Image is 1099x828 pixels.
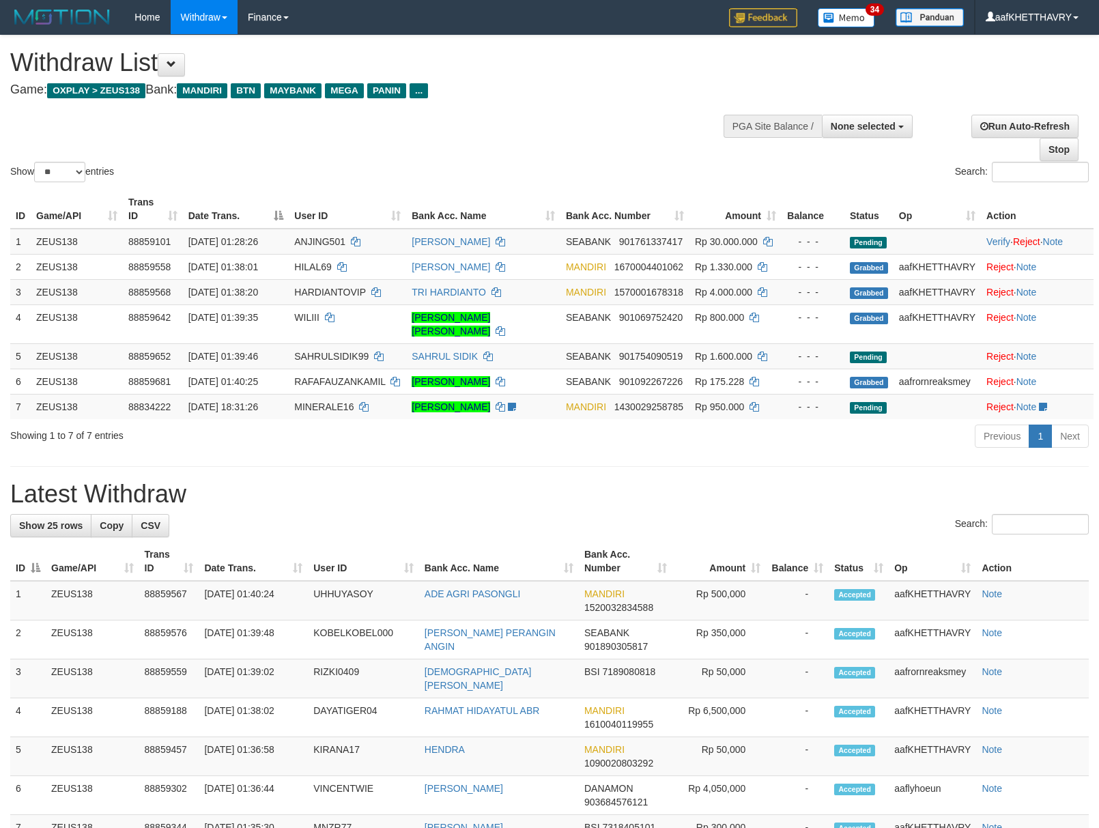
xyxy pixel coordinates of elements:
[139,581,199,620] td: 88859567
[34,162,85,182] select: Showentries
[986,236,1010,247] a: Verify
[132,514,169,537] a: CSV
[787,375,839,388] div: - - -
[834,784,875,795] span: Accepted
[566,261,606,272] span: MANDIRI
[412,261,490,272] a: [PERSON_NAME]
[894,254,981,279] td: aafKHETTHAVRY
[981,343,1094,369] td: ·
[31,394,123,419] td: ZEUS138
[579,542,672,581] th: Bank Acc. Number: activate to sort column ascending
[672,698,767,737] td: Rp 6,500,000
[695,287,752,298] span: Rp 4.000.000
[1016,287,1037,298] a: Note
[566,351,611,362] span: SEABANK
[992,514,1089,534] input: Search:
[982,588,1002,599] a: Note
[10,49,719,76] h1: Withdraw List
[199,737,308,776] td: [DATE] 01:36:58
[128,401,171,412] span: 88834222
[822,115,913,138] button: None selected
[787,285,839,299] div: - - -
[695,261,752,272] span: Rp 1.330.000
[834,628,875,640] span: Accepted
[584,666,600,677] span: BSI
[584,588,625,599] span: MANDIRI
[889,698,976,737] td: aafKHETTHAVRY
[894,279,981,304] td: aafKHETTHAVRY
[986,312,1014,323] a: Reject
[31,369,123,394] td: ZEUS138
[188,261,258,272] span: [DATE] 01:38:01
[695,376,744,387] span: Rp 175.228
[602,666,655,677] span: Copy 7189080818 to clipboard
[128,376,171,387] span: 88859681
[896,8,964,27] img: panduan.png
[10,542,46,581] th: ID: activate to sort column descending
[188,401,258,412] span: [DATE] 18:31:26
[308,698,419,737] td: DAYATIGER04
[294,287,366,298] span: HARDIANTOVIP
[188,312,258,323] span: [DATE] 01:39:35
[199,659,308,698] td: [DATE] 01:39:02
[976,542,1089,581] th: Action
[982,744,1002,755] a: Note
[412,401,490,412] a: [PERSON_NAME]
[614,261,683,272] span: Copy 1670004401062 to clipboard
[850,352,887,363] span: Pending
[566,376,611,387] span: SEABANK
[1040,138,1079,161] a: Stop
[10,343,31,369] td: 5
[981,304,1094,343] td: ·
[31,190,123,229] th: Game/API: activate to sort column ascending
[955,162,1089,182] label: Search:
[425,783,503,794] a: [PERSON_NAME]
[419,542,579,581] th: Bank Acc. Name: activate to sort column ascending
[47,83,145,98] span: OXPLAY > ZEUS138
[10,776,46,815] td: 6
[46,776,139,815] td: ZEUS138
[766,659,829,698] td: -
[724,115,822,138] div: PGA Site Balance /
[619,312,683,323] span: Copy 901069752420 to clipboard
[128,236,171,247] span: 88859101
[188,351,258,362] span: [DATE] 01:39:46
[584,783,633,794] span: DANAMON
[10,737,46,776] td: 5
[834,589,875,601] span: Accepted
[566,287,606,298] span: MANDIRI
[894,190,981,229] th: Op: activate to sort column ascending
[308,542,419,581] th: User ID: activate to sort column ascending
[1029,425,1052,448] a: 1
[199,542,308,581] th: Date Trans.: activate to sort column ascending
[10,698,46,737] td: 4
[139,737,199,776] td: 88859457
[834,745,875,756] span: Accepted
[834,706,875,717] span: Accepted
[31,254,123,279] td: ZEUS138
[584,705,625,716] span: MANDIRI
[766,620,829,659] td: -
[294,351,369,362] span: SAHRULSIDIK99
[425,666,532,691] a: [DEMOGRAPHIC_DATA][PERSON_NAME]
[128,287,171,298] span: 88859568
[128,312,171,323] span: 88859642
[10,7,114,27] img: MOTION_logo.png
[566,236,611,247] span: SEABANK
[672,659,767,698] td: Rp 50,000
[584,797,648,808] span: Copy 903684576121 to clipboard
[10,423,448,442] div: Showing 1 to 7 of 7 entries
[955,514,1089,534] label: Search:
[412,236,490,247] a: [PERSON_NAME]
[199,776,308,815] td: [DATE] 01:36:44
[584,627,629,638] span: SEABANK
[31,304,123,343] td: ZEUS138
[818,8,875,27] img: Button%20Memo.svg
[308,659,419,698] td: RIZKI0409
[128,351,171,362] span: 88859652
[672,542,767,581] th: Amount: activate to sort column ascending
[139,542,199,581] th: Trans ID: activate to sort column ascending
[695,236,758,247] span: Rp 30.000.000
[889,659,976,698] td: aafrornreaksmey
[91,514,132,537] a: Copy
